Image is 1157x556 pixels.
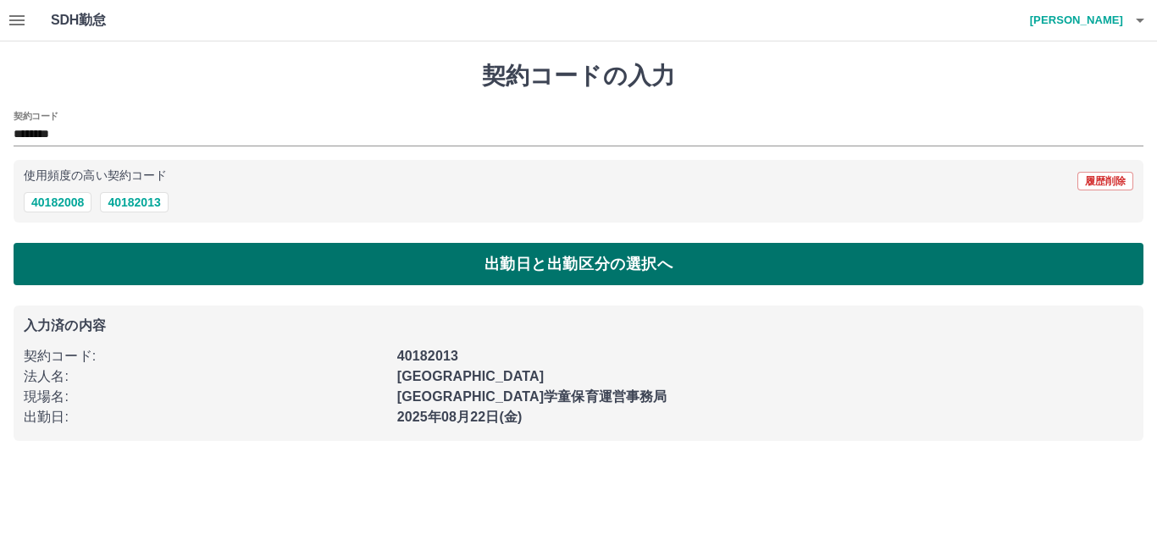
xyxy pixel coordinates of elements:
[397,410,523,424] b: 2025年08月22日(金)
[24,407,387,427] p: 出勤日 :
[24,319,1133,333] p: 入力済の内容
[24,346,387,366] p: 契約コード :
[24,387,387,407] p: 現場名 :
[24,170,167,182] p: 使用頻度の高い契約コード
[1077,172,1133,190] button: 履歴削除
[24,366,387,387] p: 法人名 :
[397,389,667,404] b: [GEOGRAPHIC_DATA]学童保育運営事務局
[397,349,458,363] b: 40182013
[24,192,91,212] button: 40182008
[14,243,1143,285] button: 出勤日と出勤区分の選択へ
[14,62,1143,91] h1: 契約コードの入力
[397,369,545,383] b: [GEOGRAPHIC_DATA]
[100,192,168,212] button: 40182013
[14,109,58,123] h2: 契約コード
